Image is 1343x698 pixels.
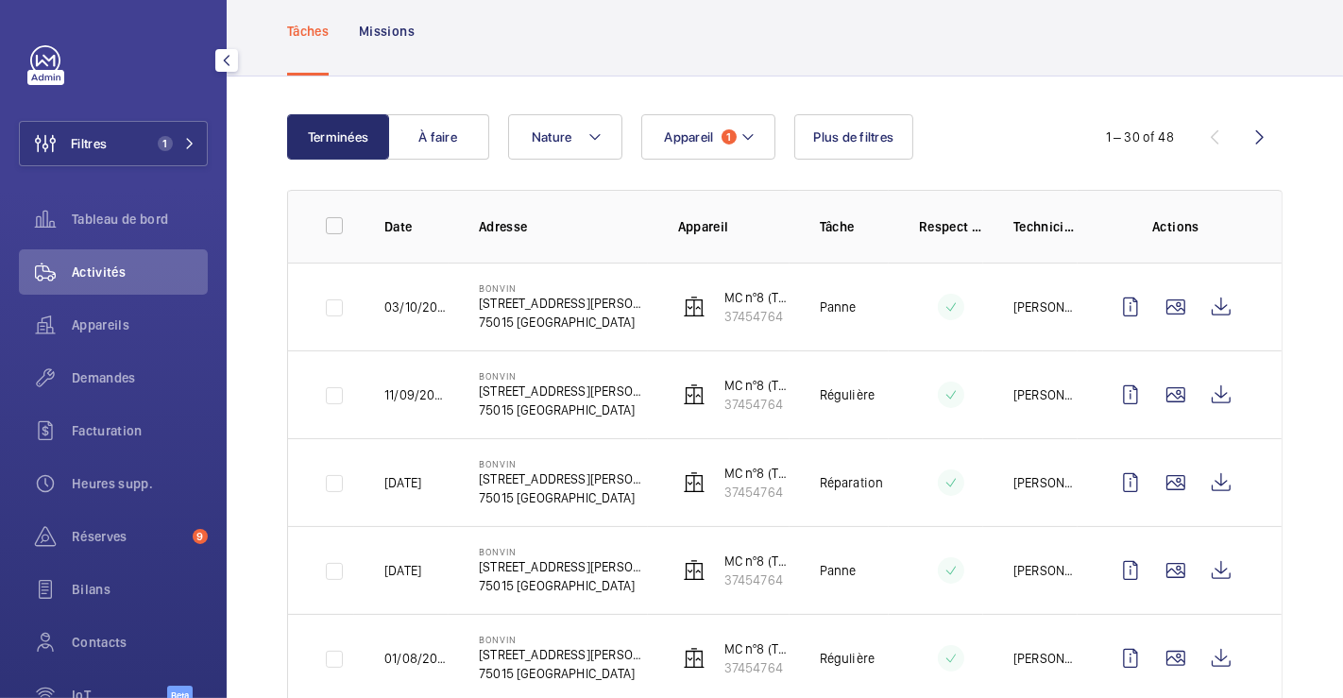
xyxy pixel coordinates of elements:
[1013,217,1078,236] p: Technicien
[683,559,705,582] img: elevator.svg
[724,483,790,502] p: 37454764
[820,217,889,236] p: Tâche
[1013,561,1078,580] p: [PERSON_NAME]
[820,649,875,668] p: Régulière
[19,121,208,166] button: Filtres1
[724,639,790,658] p: MC nº8 (Triplex droit)
[72,210,208,229] span: Tableau de bord
[287,22,329,41] p: Tâches
[820,298,857,316] p: Panne
[1013,385,1078,404] p: [PERSON_NAME]
[820,385,875,404] p: Régulière
[479,469,648,488] p: [STREET_ADDRESS][PERSON_NAME]
[479,557,648,576] p: [STREET_ADDRESS][PERSON_NAME]
[820,561,857,580] p: Panne
[479,488,648,507] p: 75015 [GEOGRAPHIC_DATA]
[641,114,775,160] button: Appareil1
[1013,473,1078,492] p: [PERSON_NAME]
[665,129,714,145] span: Appareil
[724,376,790,395] p: MC nº8 (Triplex droit)
[71,134,107,153] span: Filtres
[384,561,421,580] p: [DATE]
[724,288,790,307] p: MC nº8 (Triplex droit)
[532,129,572,145] span: Nature
[479,645,648,664] p: [STREET_ADDRESS][PERSON_NAME]
[724,395,790,414] p: 37454764
[724,552,790,570] p: MC nº8 (Triplex droit)
[72,633,208,652] span: Contacts
[479,576,648,595] p: 75015 [GEOGRAPHIC_DATA]
[683,296,705,318] img: elevator.svg
[683,383,705,406] img: elevator.svg
[508,114,622,160] button: Nature
[479,458,648,469] p: Bonvin
[1108,217,1244,236] p: Actions
[72,315,208,334] span: Appareils
[359,22,415,41] p: Missions
[1106,128,1174,146] div: 1 – 30 of 48
[683,647,705,670] img: elevator.svg
[479,294,648,313] p: [STREET_ADDRESS][PERSON_NAME]
[287,114,389,160] button: Terminées
[1013,298,1078,316] p: [PERSON_NAME]
[384,649,449,668] p: 01/08/2025
[479,546,648,557] p: Bonvin
[479,664,648,683] p: 75015 [GEOGRAPHIC_DATA]
[722,129,737,145] span: 1
[72,263,208,281] span: Activités
[72,421,208,440] span: Facturation
[479,400,648,419] p: 75015 [GEOGRAPHIC_DATA]
[479,370,648,382] p: Bonvin
[814,129,894,145] span: Plus de filtres
[72,580,208,599] span: Bilans
[384,473,421,492] p: [DATE]
[72,368,208,387] span: Demandes
[1013,649,1078,668] p: [PERSON_NAME]
[479,217,648,236] p: Adresse
[384,217,449,236] p: Date
[72,527,185,546] span: Réserves
[820,473,884,492] p: Réparation
[724,658,790,677] p: 37454764
[193,529,208,544] span: 9
[384,298,449,316] p: 03/10/2025
[387,114,489,160] button: À faire
[479,282,648,294] p: Bonvin
[678,217,790,236] p: Appareil
[919,217,983,236] p: Respect délai
[724,464,790,483] p: MC nº8 (Triplex droit)
[683,471,705,494] img: elevator.svg
[479,313,648,332] p: 75015 [GEOGRAPHIC_DATA]
[724,307,790,326] p: 37454764
[724,570,790,589] p: 37454764
[158,136,173,151] span: 1
[384,385,449,404] p: 11/09/2025
[794,114,914,160] button: Plus de filtres
[479,382,648,400] p: [STREET_ADDRESS][PERSON_NAME]
[479,634,648,645] p: Bonvin
[72,474,208,493] span: Heures supp.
